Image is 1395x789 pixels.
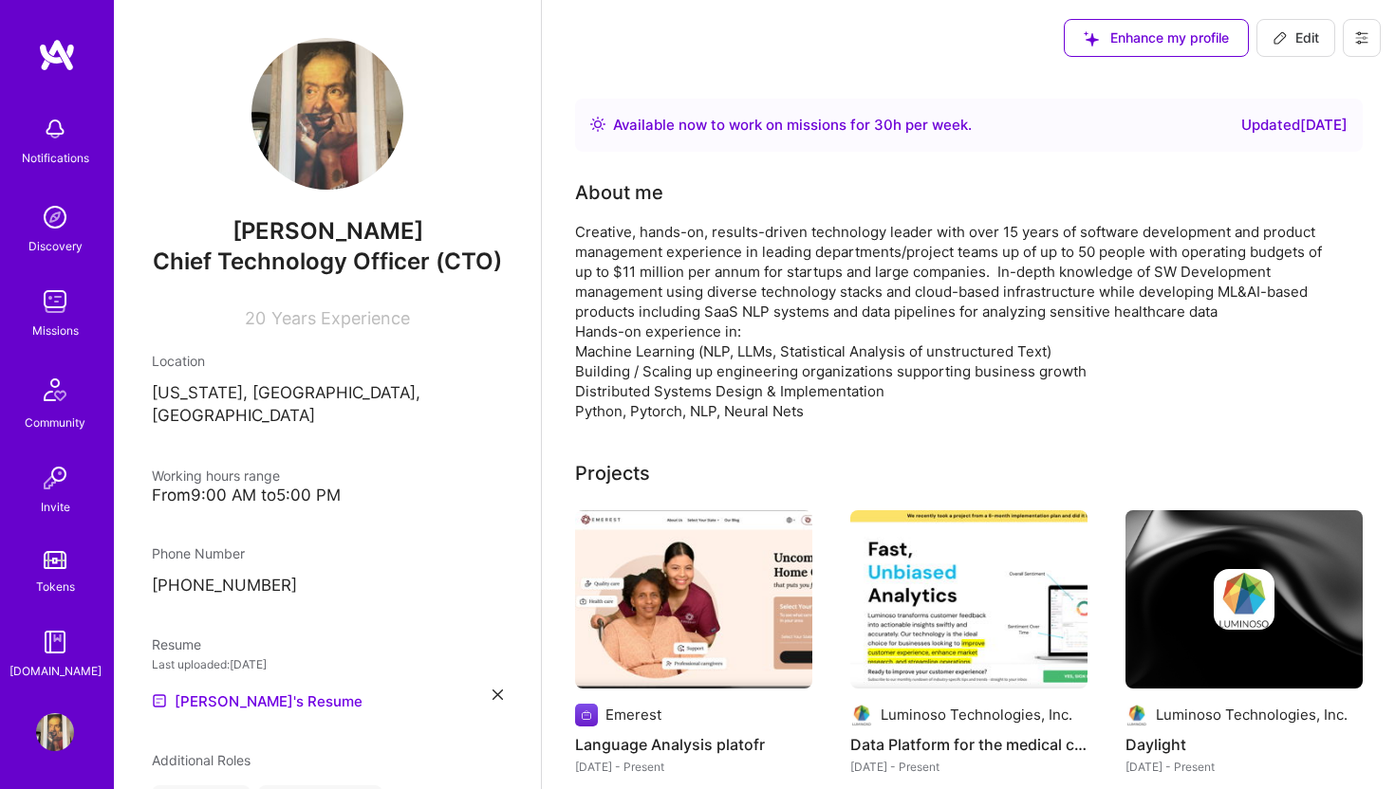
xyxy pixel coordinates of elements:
[1064,19,1249,57] button: Enhance my profile
[36,713,74,751] img: User Avatar
[152,545,245,561] span: Phone Number
[1084,28,1229,47] span: Enhance my profile
[153,248,502,275] span: Chief Technology Officer (CTO)
[271,308,410,328] span: Years Experience
[152,693,167,708] img: Resume
[36,577,75,596] div: Tokens
[152,654,503,674] div: Last uploaded: [DATE]
[28,236,83,256] div: Discovery
[152,486,503,505] div: From 9:00 AM to 5:00 PM
[1241,114,1348,137] div: Updated [DATE]
[44,551,66,569] img: tokens
[1256,19,1335,57] button: Edit
[31,713,79,751] a: User Avatar
[874,116,893,134] span: 30
[245,308,266,328] span: 20
[493,689,503,700] i: icon Close
[152,382,503,428] p: [US_STATE], [GEOGRAPHIC_DATA], [GEOGRAPHIC_DATA]
[881,705,1072,725] div: Luminoso Technologies, Inc.
[36,110,74,148] img: bell
[25,413,85,432] div: Community
[613,114,972,137] div: Available now to work on missions for h per week .
[1156,705,1348,725] div: Luminoso Technologies, Inc.
[36,283,74,321] img: teamwork
[22,148,89,168] div: Notifications
[36,623,74,661] img: guide book
[575,178,663,207] div: About me
[41,497,70,517] div: Invite
[36,459,74,497] img: Invite
[850,732,1088,757] h4: Data Platform for the medical company
[575,757,812,777] div: [DATE] - Present
[575,704,598,726] img: Company logo
[36,198,74,236] img: discovery
[152,575,503,597] p: [PHONE_NUMBER]
[152,468,280,484] span: Working hours range
[32,321,79,340] div: Missions
[152,752,251,768] span: Additional Roles
[152,636,201,652] span: Resume
[575,732,812,757] h4: Language Analysis platofr
[575,510,812,688] img: Language Analysis platofr
[1273,28,1319,47] span: Edit
[1214,569,1274,630] img: Company logo
[1084,31,1099,46] i: icon SuggestedTeams
[152,689,363,712] a: [PERSON_NAME]'s Resume
[575,222,1334,421] div: Creative, hands-on, results-driven technology leader with over 15 years of software development a...
[590,117,605,132] img: Availability
[1125,732,1363,757] h4: Daylight
[32,367,78,413] img: Community
[152,351,503,371] div: Location
[1125,704,1148,726] img: Company logo
[9,661,102,681] div: [DOMAIN_NAME]
[575,459,650,487] div: Projects
[152,217,503,246] span: [PERSON_NAME]
[1125,757,1363,777] div: [DATE] - Present
[251,38,403,190] img: User Avatar
[850,757,1088,777] div: [DATE] - Present
[38,38,76,72] img: logo
[1125,510,1363,688] img: cover
[605,705,661,725] div: Emerest
[850,704,873,726] img: Company logo
[850,510,1088,688] img: Data Platform for the medical company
